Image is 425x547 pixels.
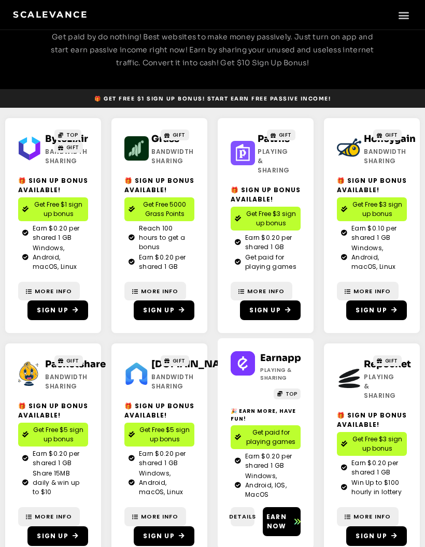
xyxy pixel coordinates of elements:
a: Sign Up [27,300,88,320]
a: GIFT [161,355,189,366]
span: More Info [353,287,391,296]
span: Sign Up [143,531,174,541]
a: Get Free $3 sign up bonus [231,207,301,231]
a: GIFT [54,355,83,366]
span: Win Up to $100 hourly in lottery [349,478,403,497]
h2: 🎁 Sign Up Bonus Available! [337,176,407,195]
a: Earnapp [260,352,301,364]
span: Earn $0.20 per shared 1 GB [243,452,296,470]
h2: 🎁 Sign Up Bonus Available! [18,176,88,195]
span: GIFT [385,131,398,139]
h2: Bandwidth Sharing [151,147,158,166]
span: Windows, Android, IOS, MacOS [243,471,296,499]
a: Get Free $3 sign up bonus [337,432,407,456]
span: GIFT [173,131,186,139]
span: Get Free $3 sign up bonus [351,435,403,453]
a: 🎁 Get Free $1 sign up bonus! Start earn free passive income! [90,92,335,105]
a: GIFT [54,142,83,153]
span: Reach 100 hours to get a bonus [136,224,190,252]
span: GIFT [385,357,398,365]
span: Windows, Android, macOS, Linux [30,243,84,271]
span: Earn $0.20 per shared 1 GB [136,253,190,271]
a: More Info [18,507,80,526]
h2: Playing & Sharing [364,372,371,400]
a: Sign Up [240,300,301,320]
a: Sign Up [134,300,194,320]
span: GIFT [66,143,79,151]
span: Get Free $5 sign up bonus [33,425,84,444]
a: Sign Up [134,526,194,546]
span: Sign Up [37,306,68,315]
h2: 🎉 Earn More, Have Fun! [231,407,301,423]
h2: Bandwidth Sharing [45,372,52,391]
a: Honeygain [364,133,416,145]
span: More Info [35,287,72,296]
span: More Info [141,287,178,296]
span: 🎁 Get Free $1 sign up bonus! Start earn free passive income! [94,95,331,103]
span: Windows, Android, macOS, Linux [349,243,403,271]
span: More Info [247,287,285,296]
span: Sign Up [37,531,68,541]
a: Details [231,507,254,526]
span: Get Free $3 sign up bonus [245,209,296,228]
a: GIFT [373,129,402,140]
span: GIFT [173,357,186,365]
h2: Playing & Sharing [258,147,264,175]
span: Share 15MB daily & win up to $10 [30,469,84,497]
a: TOP [274,388,301,399]
a: [DOMAIN_NAME] [151,358,238,370]
h2: 🎁 Sign Up Bonus Available! [124,401,194,420]
a: More Info [124,282,186,301]
span: Sign Up [356,531,387,541]
a: More Info [231,282,292,301]
span: More Info [35,512,72,521]
h2: Bandwidth Sharing [151,372,158,391]
a: More Info [337,507,399,526]
h2: 🎁 Sign Up Bonus Available! [124,176,194,195]
a: ByteLixir [45,133,88,145]
span: Earn $0.10 per shared 1 GB [349,224,403,242]
span: Get Free 5000 Grass Points [139,200,190,219]
a: Get Free $1 sign up bonus [18,197,88,221]
span: Windows, Android, macOS, Linux [136,469,190,497]
h2: Bandwidth Sharing [45,147,52,166]
span: Earn $0.20 per shared 1 GB [136,449,190,468]
h2: 🎁 Sign Up Bonus Available! [231,185,301,204]
a: Scalevance [13,9,88,20]
span: Earn $0.20 per shared 1 GB [30,224,84,242]
span: Details [229,512,256,521]
a: Get Free $5 sign up bonus [18,423,88,447]
span: Sign Up [356,306,387,315]
span: Earn $0.20 per shared 1 GB [349,458,403,477]
a: Get Free 5000 Grass Points [124,197,194,221]
a: Earn now [263,507,301,536]
span: Get paid for playing games [245,428,296,447]
a: Grass [151,133,179,145]
span: Earn $0.20 per shared 1 GB [243,233,296,252]
span: Get Free $3 sign up bonus [351,200,403,219]
span: TOP [286,390,297,398]
div: Menu Toggle [395,6,412,23]
a: More Info [124,507,186,526]
span: Earn $0.20 per shared 1 GB [30,449,84,468]
a: TOP [54,129,81,140]
a: More Info [18,282,80,301]
a: Repocket [364,358,411,370]
a: GIFT [161,129,189,140]
span: Get Free $5 sign up bonus [139,425,190,444]
span: Earn now [263,512,290,531]
h2: Playing & Sharing [260,366,293,382]
h2: 🎁 Sign Up Bonus Available! [18,401,88,420]
span: GIFT [279,131,292,139]
a: GIFT [373,355,402,366]
a: Pawns [258,133,290,145]
p: Get paid by do nothing! Best websites to make money passively. Just turn on app and start earn pa... [51,31,374,69]
a: Get paid for playing games [231,425,301,449]
a: Sign Up [27,526,88,546]
span: More Info [141,512,178,521]
a: Get Free $3 sign up bonus [337,197,407,221]
a: Packetshare [45,358,106,370]
a: More Info [337,282,399,301]
h2: Bandwidth Sharing [364,147,371,166]
span: TOP [66,131,78,139]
